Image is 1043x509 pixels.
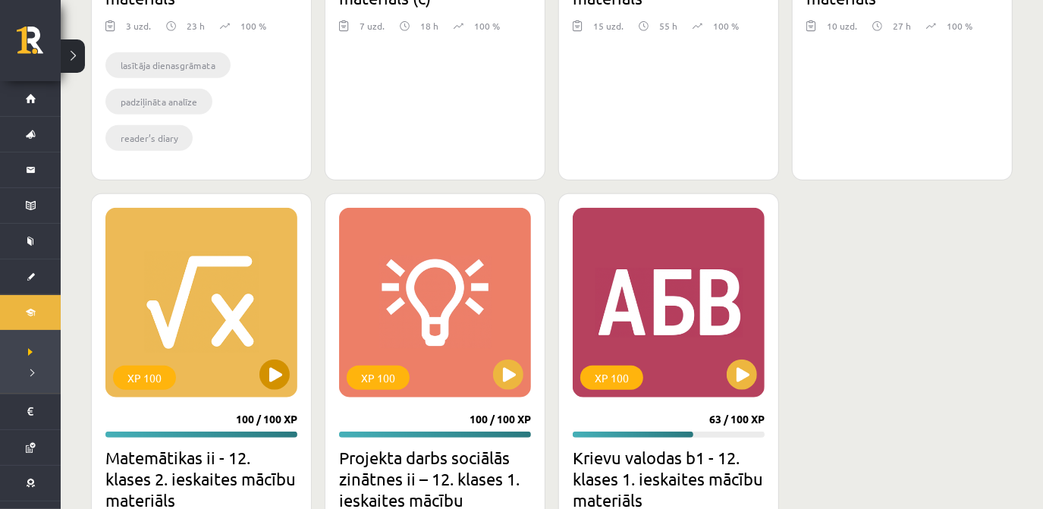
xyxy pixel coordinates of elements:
div: 10 uzd. [827,19,857,42]
li: reader’s diary [105,125,193,151]
a: Rīgas 1. Tālmācības vidusskola [17,27,61,64]
div: 3 uzd. [126,19,151,42]
p: 23 h [187,19,205,33]
div: XP 100 [580,366,643,390]
p: 27 h [893,19,911,33]
div: XP 100 [113,366,176,390]
p: 55 h [659,19,677,33]
p: 100 % [947,19,972,33]
div: 15 uzd. [593,19,624,42]
p: 100 % [474,19,500,33]
p: 100 % [713,19,739,33]
div: 7 uzd. [360,19,385,42]
li: padziļināta analīze [105,89,212,115]
li: lasītāja dienasgrāmata [105,52,231,78]
div: XP 100 [347,366,410,390]
p: 100 % [240,19,266,33]
p: 18 h [420,19,438,33]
